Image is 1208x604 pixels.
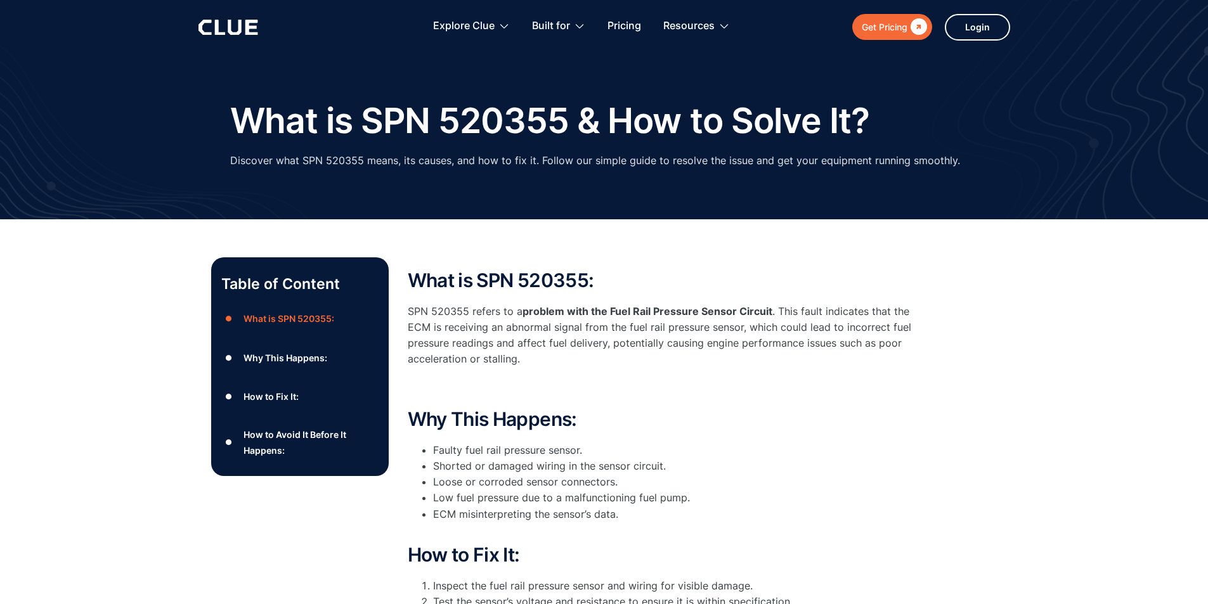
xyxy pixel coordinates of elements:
[663,6,715,46] div: Resources
[433,490,915,506] li: Low fuel pressure due to a malfunctioning fuel pump.
[221,348,379,367] a: ●Why This Happens:
[244,350,327,366] div: Why This Happens:
[433,474,915,490] li: Loose or corroded sensor connectors.
[433,6,510,46] div: Explore Clue
[221,274,379,294] p: Table of Content
[221,433,237,452] div: ●
[433,458,915,474] li: Shorted or damaged wiring in the sensor circuit.
[221,387,379,406] a: ●How to Fix It:
[408,544,915,565] h2: How to Fix It:
[433,442,915,458] li: Faulty fuel rail pressure sensor.
[523,305,772,318] strong: problem with the Fuel Rail Pressure Sensor Circuit
[408,380,915,396] p: ‍
[532,6,570,46] div: Built for
[433,578,915,594] li: Inspect the fuel rail pressure sensor and wiring for visible damage.
[230,153,960,169] p: Discover what SPN 520355 means, its causes, and how to fix it. Follow our simple guide to resolve...
[433,6,495,46] div: Explore Clue
[532,6,585,46] div: Built for
[408,409,915,430] h2: Why This Happens:
[230,101,869,140] h1: What is SPN 520355 & How to Solve It?
[221,427,379,458] a: ●How to Avoid It Before It Happens:
[862,19,907,35] div: Get Pricing
[408,304,915,368] p: SPN 520355 refers to a . This fault indicates that the ECM is receiving an abnormal signal from t...
[852,14,932,40] a: Get Pricing
[408,270,915,291] h2: What is SPN 520355:
[244,389,299,404] div: How to Fix It:
[607,6,641,46] a: Pricing
[945,14,1010,41] a: Login
[221,309,379,328] a: ●What is SPN 520355:
[221,309,237,328] div: ●
[433,506,915,538] li: ECM misinterpreting the sensor’s data.
[663,6,730,46] div: Resources
[221,348,237,367] div: ●
[244,311,334,326] div: What is SPN 520355:
[221,387,237,406] div: ●
[244,427,378,458] div: How to Avoid It Before It Happens:
[907,19,927,35] div: 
